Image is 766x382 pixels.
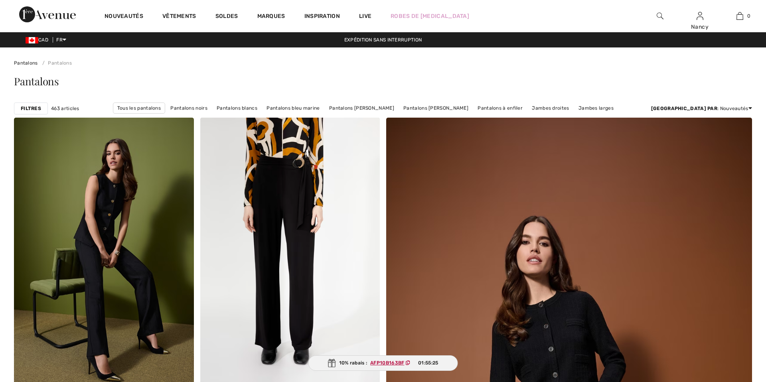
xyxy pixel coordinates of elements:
[162,13,196,21] a: Vêtements
[14,60,38,66] a: Pantalons
[697,12,703,20] a: Se connecter
[51,105,79,112] span: 463 articles
[747,12,750,20] span: 0
[680,23,719,31] div: Nancy
[736,11,743,21] img: Mon panier
[113,102,165,114] a: Tous les pantalons
[651,105,752,112] div: : Nouveautés
[697,11,703,21] img: Mes infos
[474,103,527,113] a: Pantalons à enfiler
[213,103,261,113] a: Pantalons blancs
[26,37,51,43] span: CAD
[720,11,759,21] a: 0
[21,105,41,112] strong: Filtres
[105,13,143,21] a: Nouveautés
[657,11,663,21] img: recherche
[359,12,371,20] a: Live
[257,13,285,21] a: Marques
[651,106,717,111] strong: [GEOGRAPHIC_DATA] par
[399,103,472,113] a: Pantalons [PERSON_NAME]
[14,74,59,88] span: Pantalons
[370,360,404,366] ins: AFP10B163BF
[418,359,438,366] span: 01:55:25
[328,359,336,367] img: Gift.svg
[19,6,76,22] img: 1ère Avenue
[304,13,340,21] span: Inspiration
[263,103,324,113] a: Pantalons bleu marine
[166,103,211,113] a: Pantalons noirs
[215,13,238,21] a: Soldes
[308,355,458,371] div: 10% rabais :
[325,103,398,113] a: Pantalons [PERSON_NAME]
[56,37,66,43] span: FR
[574,103,618,113] a: Jambes larges
[39,60,72,66] a: Pantalons
[391,12,469,20] a: Robes de [MEDICAL_DATA]
[528,103,573,113] a: Jambes droites
[26,37,38,43] img: Canadian Dollar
